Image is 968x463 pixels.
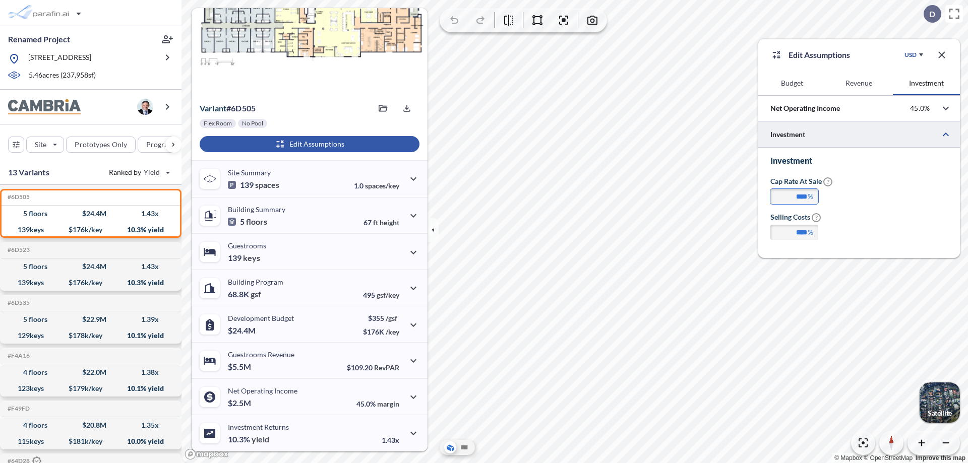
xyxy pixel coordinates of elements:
[255,180,279,190] span: spaces
[904,51,917,59] div: USD
[770,176,832,186] label: Cap Rate at Sale
[758,71,825,95] button: Budget
[200,103,226,113] span: Variant
[228,180,279,190] p: 139
[228,386,297,395] p: Net Operating Income
[228,325,257,336] p: $24.4M
[770,103,840,113] p: Net Operating Income
[252,434,269,444] span: yield
[6,405,30,412] h5: Click to copy the code
[228,434,269,444] p: 10.3%
[363,291,399,299] p: 495
[228,314,294,322] p: Development Budget
[6,193,30,201] h5: Click to copy the code
[6,352,30,359] h5: Click to copy the code
[808,191,813,202] label: %
[200,136,419,152] button: Edit Assumptions
[928,409,952,417] p: Satellite
[364,218,399,227] p: 67
[356,400,399,408] p: 45.0%
[382,436,399,444] p: 1.43x
[380,218,399,227] span: height
[138,137,192,153] button: Program
[66,137,136,153] button: Prototypes Only
[812,213,821,222] span: ?
[137,99,153,115] img: user logo
[354,181,399,190] p: 1.0
[246,217,267,227] span: floors
[825,71,892,95] button: Revenue
[204,119,232,127] p: Flex Room
[101,164,176,180] button: Ranked by Yield
[770,212,821,222] label: Selling Costs
[363,314,399,322] p: $355
[228,253,260,263] p: 139
[228,350,294,359] p: Guestrooms Revenue
[373,218,378,227] span: ft
[377,291,399,299] span: gsf/key
[920,382,960,423] img: Switcher Image
[386,327,399,336] span: /key
[228,168,271,177] p: Site Summary
[242,119,263,127] p: No Pool
[6,246,30,253] h5: Click to copy the code
[228,289,261,299] p: 68.8K
[444,441,456,453] button: Aerial View
[26,137,64,153] button: Site
[29,70,96,81] p: 5.46 acres ( 237,958 sf)
[374,363,399,372] span: RevPAR
[893,71,960,95] button: Investment
[365,181,399,190] span: spaces/key
[6,299,30,306] h5: Click to copy the code
[228,398,253,408] p: $2.5M
[228,278,283,286] p: Building Program
[144,167,160,177] span: Yield
[458,441,470,453] button: Site Plan
[228,205,285,214] p: Building Summary
[808,227,813,237] label: %
[910,104,930,113] p: 45.0%
[8,166,49,178] p: 13 Variants
[377,400,399,408] span: margin
[929,10,935,19] p: D
[228,241,266,250] p: Guestrooms
[35,140,46,150] p: Site
[789,49,850,61] p: Edit Assumptions
[920,382,960,423] button: Switcher ImageSatellite
[8,34,70,45] p: Renamed Project
[386,314,397,322] span: /gsf
[243,253,260,263] span: keys
[251,289,261,299] span: gsf
[28,52,91,65] p: [STREET_ADDRESS]
[916,454,965,461] a: Improve this map
[347,363,399,372] p: $109.20
[823,177,832,186] span: ?
[834,454,862,461] a: Mapbox
[228,423,289,431] p: Investment Returns
[185,448,229,460] a: Mapbox homepage
[8,99,81,115] img: BrandImage
[228,362,253,372] p: $5.5M
[200,103,256,113] p: # 6d505
[770,156,948,166] h3: Investment
[363,327,399,336] p: $176K
[75,140,127,150] p: Prototypes Only
[864,454,913,461] a: OpenStreetMap
[228,217,267,227] p: 5
[146,140,174,150] p: Program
